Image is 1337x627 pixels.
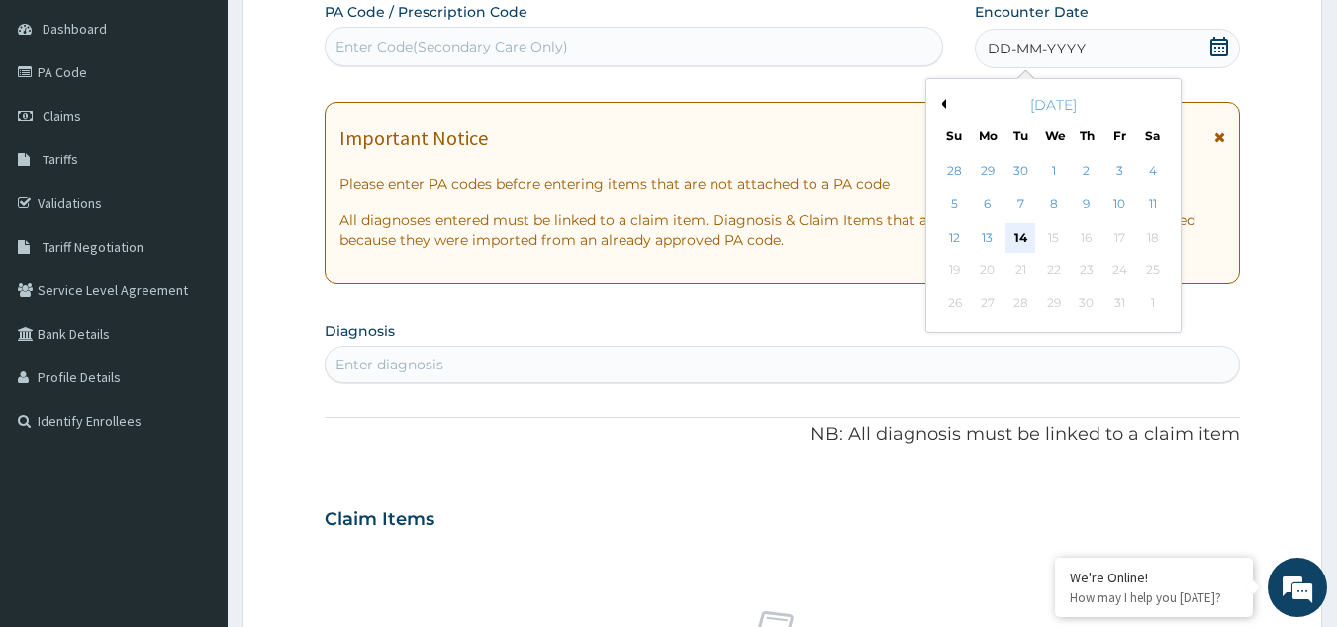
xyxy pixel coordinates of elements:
div: We're Online! [1070,569,1238,586]
div: Su [946,127,963,144]
div: month 2025-10 [938,156,1169,321]
div: Choose Monday, October 13th, 2025 [973,223,1003,253]
div: Not available Tuesday, October 21st, 2025 [1006,256,1036,285]
div: Sa [1145,127,1162,144]
p: How may I help you today? [1070,589,1238,606]
div: Not available Friday, October 17th, 2025 [1104,223,1134,253]
div: Choose Friday, October 3rd, 2025 [1104,157,1134,186]
div: Not available Sunday, October 19th, 2025 [940,256,970,285]
span: Claims [43,107,81,125]
div: Not available Wednesday, October 29th, 2025 [1039,289,1069,319]
div: Not available Tuesday, October 28th, 2025 [1006,289,1036,319]
div: We [1045,127,1062,144]
div: Not available Wednesday, October 22nd, 2025 [1039,256,1069,285]
div: Minimize live chat window [325,10,372,57]
label: Encounter Date [975,2,1089,22]
div: Tu [1012,127,1029,144]
div: Choose Tuesday, September 30th, 2025 [1006,157,1036,186]
span: Tariffs [43,151,78,168]
div: Choose Sunday, September 28th, 2025 [940,157,970,186]
div: Not available Monday, October 20th, 2025 [973,256,1003,285]
div: Enter diagnosis [335,355,443,374]
h3: Claim Items [325,509,434,531]
label: PA Code / Prescription Code [325,2,527,22]
div: Not available Saturday, November 1st, 2025 [1138,289,1168,319]
div: Choose Sunday, October 5th, 2025 [940,190,970,220]
div: [DATE] [934,95,1173,115]
div: Choose Saturday, October 11th, 2025 [1138,190,1168,220]
div: Choose Monday, September 29th, 2025 [973,157,1003,186]
div: Choose Wednesday, October 8th, 2025 [1039,190,1069,220]
textarea: Type your message and hit 'Enter' [10,417,377,486]
div: Not available Saturday, October 18th, 2025 [1138,223,1168,253]
div: Not available Saturday, October 25th, 2025 [1138,256,1168,285]
span: We're online! [115,187,273,387]
div: Th [1079,127,1096,144]
div: Not available Thursday, October 23rd, 2025 [1072,256,1101,285]
div: Choose Thursday, October 2nd, 2025 [1072,157,1101,186]
div: Not available Wednesday, October 15th, 2025 [1039,223,1069,253]
div: Mo [979,127,996,144]
img: d_794563401_company_1708531726252_794563401 [37,99,80,149]
div: Not available Friday, October 24th, 2025 [1104,256,1134,285]
button: Previous Month [936,99,946,109]
div: Fr [1111,127,1128,144]
div: Not available Monday, October 27th, 2025 [973,289,1003,319]
span: Dashboard [43,20,107,38]
div: Choose Wednesday, October 1st, 2025 [1039,157,1069,186]
div: Choose Tuesday, October 7th, 2025 [1006,190,1036,220]
p: All diagnoses entered must be linked to a claim item. Diagnosis & Claim Items that are visible bu... [339,210,1226,250]
div: Enter Code(Secondary Care Only) [335,37,568,56]
h1: Important Notice [339,127,488,149]
p: NB: All diagnosis must be linked to a claim item [325,422,1241,448]
p: Please enter PA codes before entering items that are not attached to a PA code [339,174,1226,194]
div: Choose Monday, October 6th, 2025 [973,190,1003,220]
div: Choose Saturday, October 4th, 2025 [1138,157,1168,186]
span: Tariff Negotiation [43,238,143,256]
div: Choose Friday, October 10th, 2025 [1104,190,1134,220]
div: Chat with us now [103,111,333,137]
span: DD-MM-YYYY [988,39,1086,58]
div: Not available Sunday, October 26th, 2025 [940,289,970,319]
div: Choose Sunday, October 12th, 2025 [940,223,970,253]
div: Not available Friday, October 31st, 2025 [1104,289,1134,319]
div: Not available Thursday, October 30th, 2025 [1072,289,1101,319]
div: Choose Thursday, October 9th, 2025 [1072,190,1101,220]
label: Diagnosis [325,321,395,341]
div: Not available Thursday, October 16th, 2025 [1072,223,1101,253]
div: Choose Tuesday, October 14th, 2025 [1006,223,1036,253]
